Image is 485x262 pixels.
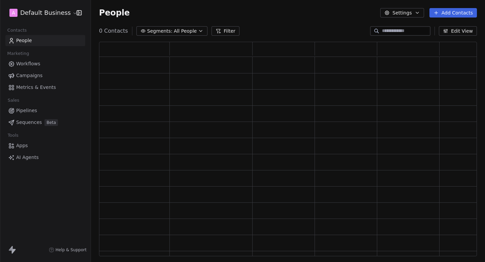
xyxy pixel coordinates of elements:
button: Settings [380,8,424,18]
a: People [5,35,85,46]
button: ADefault Business [8,7,72,19]
span: Campaigns [16,72,42,79]
button: Filter [212,26,239,36]
span: Sales [5,95,22,105]
button: Edit View [439,26,477,36]
a: SequencesBeta [5,117,85,128]
span: Marketing [4,48,32,59]
button: Add Contacts [429,8,477,18]
span: Segments: [147,28,172,35]
span: Help & Support [56,247,87,253]
span: Apps [16,142,28,149]
span: People [16,37,32,44]
span: Metrics & Events [16,84,56,91]
a: Workflows [5,58,85,69]
span: Contacts [4,25,30,35]
span: 0 Contacts [99,27,128,35]
span: Pipelines [16,107,37,114]
a: Campaigns [5,70,85,81]
a: Metrics & Events [5,82,85,93]
span: All People [174,28,197,35]
span: Default Business [20,8,71,17]
span: AI Agents [16,154,39,161]
a: Pipelines [5,105,85,116]
a: AI Agents [5,152,85,163]
span: Beta [44,119,58,126]
span: A [12,9,15,16]
span: Tools [5,130,21,140]
a: Help & Support [49,247,87,253]
a: Apps [5,140,85,151]
span: Sequences [16,119,42,126]
span: Workflows [16,60,40,67]
span: People [99,8,130,18]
